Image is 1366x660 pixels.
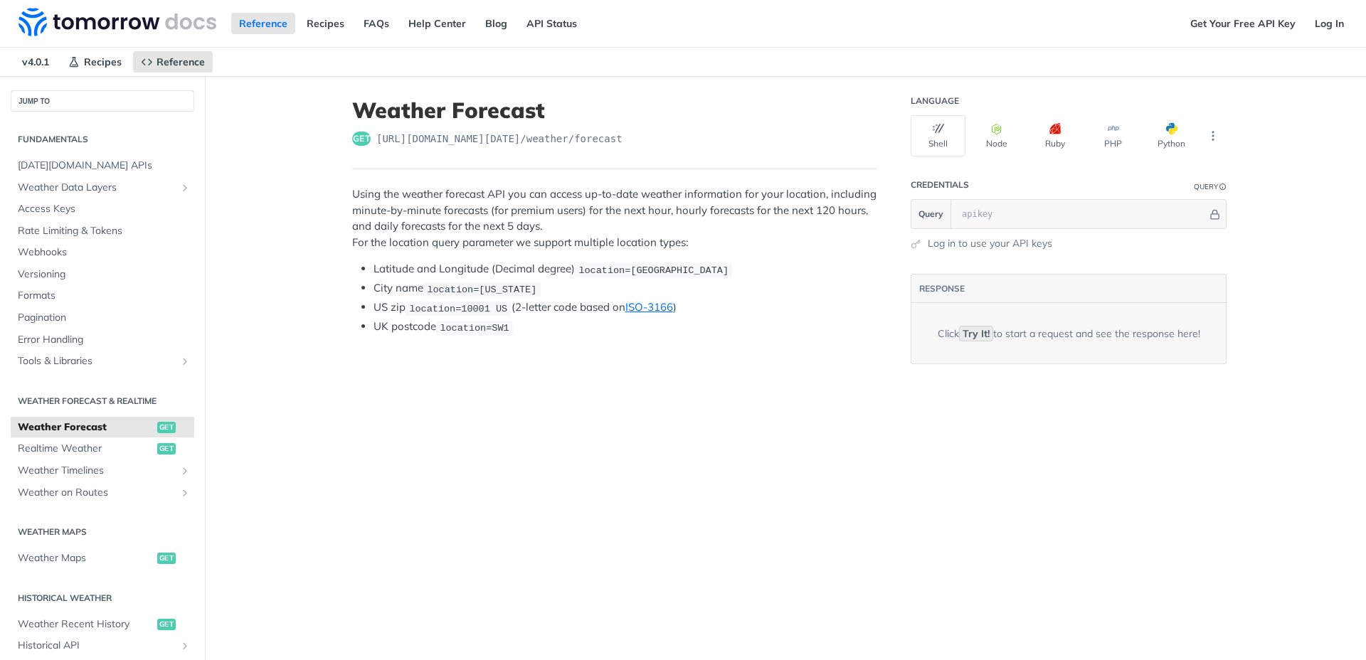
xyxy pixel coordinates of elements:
[11,482,194,504] a: Weather on RoutesShow subpages for Weather on Routes
[18,354,176,368] span: Tools & Libraries
[11,438,194,459] a: Realtime Weatherget
[401,13,474,34] a: Help Center
[1307,13,1352,34] a: Log In
[11,220,194,242] a: Rate Limiting & Tokens
[352,132,371,146] span: get
[157,55,205,68] span: Reference
[18,181,176,195] span: Weather Data Layers
[406,302,512,316] code: location=10001 US
[18,245,191,260] span: Webhooks
[157,422,176,433] span: get
[179,487,191,499] button: Show subpages for Weather on Routes
[969,115,1024,156] button: Node
[18,617,154,632] span: Weather Recent History
[11,264,194,285] a: Versioning
[18,202,191,216] span: Access Keys
[1027,115,1082,156] button: Ruby
[11,351,194,372] a: Tools & LibrariesShow subpages for Tools & Libraries
[179,182,191,193] button: Show subpages for Weather Data Layers
[519,13,585,34] a: API Status
[84,55,122,68] span: Recipes
[18,420,154,435] span: Weather Forecast
[1202,125,1224,147] button: More Languages
[18,159,191,173] span: [DATE][DOMAIN_NAME] APIs
[133,51,213,73] a: Reference
[928,236,1052,251] a: Log in to use your API keys
[11,635,194,656] a: Historical APIShow subpages for Historical API
[374,261,877,277] li: Latitude and Longitude (Decimal degree)
[374,299,877,316] li: US zip (2-letter code based on )
[60,51,129,73] a: Recipes
[352,97,877,123] h1: Weather Forecast
[959,326,993,341] code: Try It!
[911,115,965,156] button: Shell
[18,639,176,653] span: Historical API
[179,640,191,651] button: Show subpages for Historical API
[157,443,176,454] span: get
[231,13,295,34] a: Reference
[938,326,1200,341] div: Click to start a request and see the response here!
[1194,181,1218,192] div: Query
[436,321,513,335] code: location=SW1
[14,51,57,73] span: v4.0.1
[18,224,191,238] span: Rate Limiting & Tokens
[376,132,623,146] span: https://api.tomorrow.io/v4/weather/forecast
[1219,183,1227,191] i: Information
[625,300,673,314] a: ISO-3166
[1207,207,1222,221] button: Hide
[157,553,176,564] span: get
[374,319,877,335] li: UK postcode
[11,90,194,112] button: JUMP TO
[1207,129,1219,142] svg: More ellipsis
[11,177,194,198] a: Weather Data LayersShow subpages for Weather Data Layers
[1086,115,1140,156] button: PHP
[1182,13,1303,34] a: Get Your Free API Key
[11,307,194,329] a: Pagination
[477,13,515,34] a: Blog
[955,200,1207,228] input: apikey
[11,592,194,605] h2: Historical Weather
[11,242,194,263] a: Webhooks
[11,133,194,146] h2: Fundamentals
[299,13,352,34] a: Recipes
[11,548,194,569] a: Weather Mapsget
[179,465,191,477] button: Show subpages for Weather Timelines
[352,186,877,250] p: Using the weather forecast API you can access up-to-date weather information for your location, i...
[1194,181,1227,192] div: QueryInformation
[11,198,194,220] a: Access Keys
[911,179,969,191] div: Credentials
[918,208,943,220] span: Query
[11,329,194,351] a: Error Handling
[1144,115,1199,156] button: Python
[423,282,541,297] code: location=[US_STATE]
[918,282,965,296] button: RESPONSE
[11,417,194,438] a: Weather Forecastget
[18,464,176,478] span: Weather Timelines
[18,551,154,565] span: Weather Maps
[157,619,176,630] span: get
[18,442,154,456] span: Realtime Weather
[11,460,194,481] a: Weather TimelinesShow subpages for Weather Timelines
[911,95,959,107] div: Language
[11,395,194,408] h2: Weather Forecast & realtime
[356,13,397,34] a: FAQs
[18,311,191,325] span: Pagination
[18,333,191,347] span: Error Handling
[575,263,732,277] code: location=[GEOGRAPHIC_DATA]
[911,200,951,228] button: Query
[11,526,194,538] h2: Weather Maps
[18,289,191,303] span: Formats
[11,614,194,635] a: Weather Recent Historyget
[179,356,191,367] button: Show subpages for Tools & Libraries
[11,155,194,176] a: [DATE][DOMAIN_NAME] APIs
[11,285,194,307] a: Formats
[18,267,191,282] span: Versioning
[18,486,176,500] span: Weather on Routes
[374,280,877,297] li: City name
[18,8,216,36] img: Tomorrow.io Weather API Docs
